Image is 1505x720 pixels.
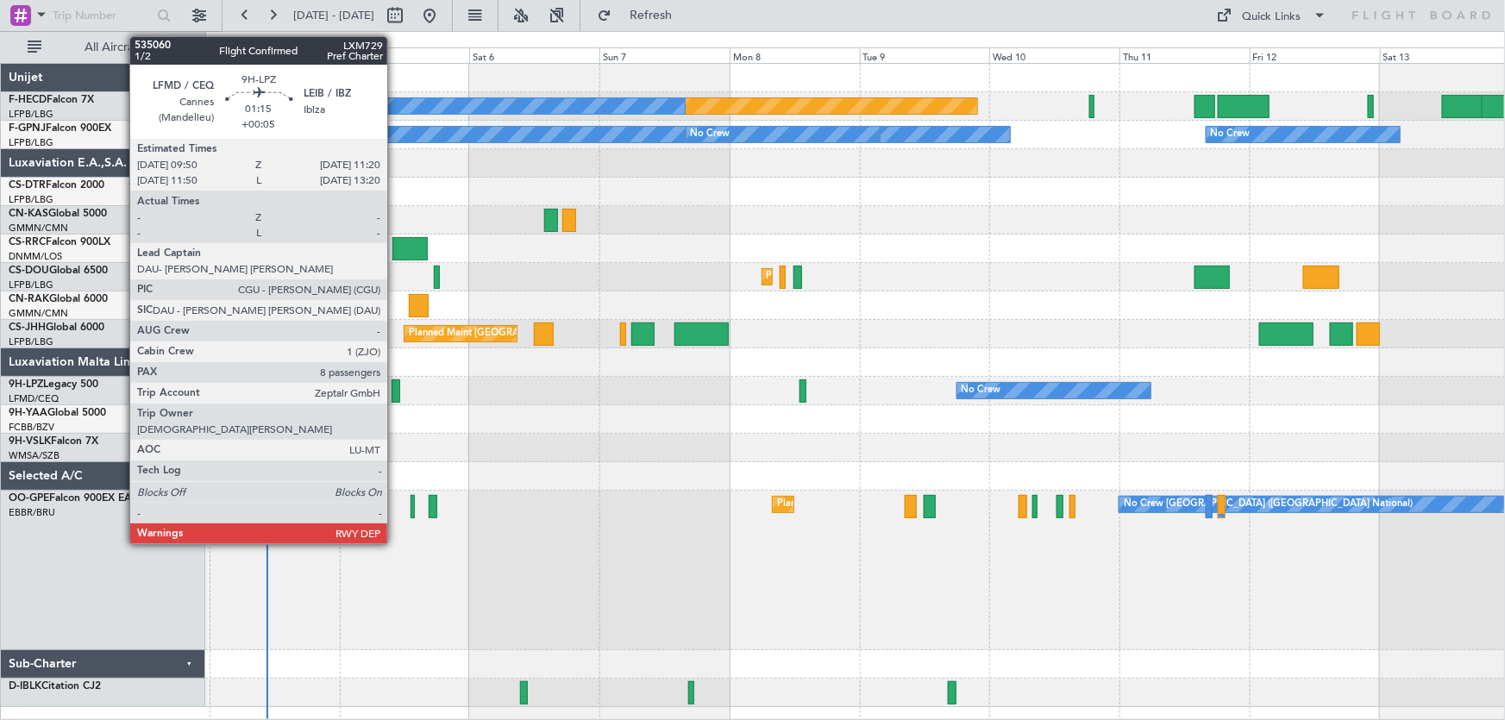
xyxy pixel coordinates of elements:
[9,436,98,447] a: 9H-VSLKFalcon 7X
[9,322,46,333] span: CS-JHH
[9,506,55,519] a: EBBR/BRU
[9,335,53,348] a: LFPB/LBG
[9,681,41,692] span: D-IBLK
[767,264,1038,290] div: Planned Maint [GEOGRAPHIC_DATA] ([GEOGRAPHIC_DATA])
[1124,491,1413,517] div: No Crew [GEOGRAPHIC_DATA] ([GEOGRAPHIC_DATA] National)
[9,250,62,263] a: DNMM/LOS
[344,122,384,147] div: No Crew
[962,378,1001,404] div: No Crew
[9,493,152,504] a: OO-GPEFalcon 900EX EASy II
[1250,47,1380,63] div: Fri 12
[9,136,53,149] a: LFPB/LBG
[9,408,106,418] a: 9H-YAAGlobal 5000
[1208,2,1336,29] button: Quick Links
[19,34,187,61] button: All Aircraft
[9,279,53,291] a: LFPB/LBG
[9,266,108,276] a: CS-DOUGlobal 6500
[9,408,47,418] span: 9H-YAA
[210,47,340,63] div: Thu 4
[9,209,107,219] a: CN-KASGlobal 5000
[9,307,68,320] a: GMMN/CMN
[9,123,111,134] a: F-GPNJFalcon 900EX
[9,180,104,191] a: CS-DTRFalcon 2000
[989,47,1119,63] div: Wed 10
[9,493,49,504] span: OO-GPE
[9,379,98,390] a: 9H-LPZLegacy 500
[9,237,46,247] span: CS-RRC
[9,449,60,462] a: WMSA/SZB
[1211,122,1251,147] div: No Crew
[1119,47,1250,63] div: Thu 11
[9,294,108,304] a: CN-RAKGlobal 6000
[9,294,49,304] span: CN-RAK
[9,436,51,447] span: 9H-VSLK
[599,47,730,63] div: Sun 7
[615,9,687,22] span: Refresh
[9,322,104,333] a: CS-JHHGlobal 6000
[9,379,43,390] span: 9H-LPZ
[860,47,990,63] div: Tue 9
[9,123,46,134] span: F-GPNJ
[730,47,860,63] div: Mon 8
[469,47,599,63] div: Sat 6
[9,237,110,247] a: CS-RRCFalcon 900LX
[9,180,46,191] span: CS-DTR
[9,421,54,434] a: FCBB/BZV
[9,95,47,105] span: F-HECD
[209,34,238,49] div: [DATE]
[340,47,470,63] div: Fri 5
[1243,9,1301,26] div: Quick Links
[45,41,182,53] span: All Aircraft
[9,266,49,276] span: CS-DOU
[9,193,53,206] a: LFPB/LBG
[53,3,152,28] input: Trip Number
[293,8,374,23] span: [DATE] - [DATE]
[9,681,101,692] a: D-IBLKCitation CJ2
[9,108,53,121] a: LFPB/LBG
[777,491,1089,517] div: Planned Maint [GEOGRAPHIC_DATA] ([GEOGRAPHIC_DATA] National)
[589,2,693,29] button: Refresh
[9,222,68,235] a: GMMN/CMN
[9,95,94,105] a: F-HECDFalcon 7X
[9,209,48,219] span: CN-KAS
[409,321,680,347] div: Planned Maint [GEOGRAPHIC_DATA] ([GEOGRAPHIC_DATA])
[9,392,59,405] a: LFMD/CEQ
[691,122,731,147] div: No Crew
